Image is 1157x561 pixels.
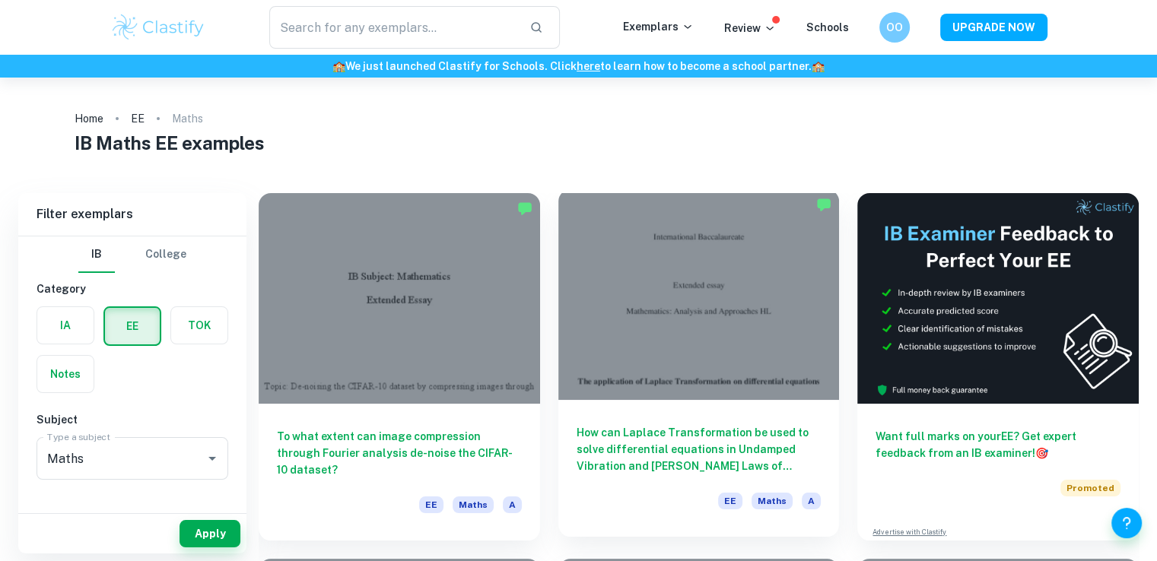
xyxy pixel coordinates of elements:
[105,308,160,344] button: EE
[131,108,145,129] a: EE
[453,496,494,513] span: Maths
[940,14,1047,41] button: UPGRADE NOW
[1111,508,1142,538] button: Help and Feedback
[37,307,94,344] button: IA
[18,193,246,236] h6: Filter exemplars
[145,236,186,273] button: College
[47,430,110,443] label: Type a subject
[419,496,443,513] span: EE
[37,356,94,392] button: Notes
[37,280,228,297] h6: Category
[876,428,1120,461] h6: Want full marks on your EE ? Get expert feedback from an IB examiner!
[503,496,522,513] span: A
[806,21,849,33] a: Schools
[885,19,903,36] h6: OO
[752,493,793,509] span: Maths
[78,236,115,273] button: IB
[259,193,540,540] a: To what extent can image compression through Fourier analysis de-noise the CIFAR-10 dataset?EEMathsA
[577,60,600,72] a: here
[623,18,694,35] p: Exemplars
[171,307,227,344] button: TOK
[802,493,821,509] span: A
[1060,480,1120,496] span: Promoted
[812,60,825,72] span: 🏫
[857,193,1139,404] img: Thumbnail
[724,20,776,36] p: Review
[3,58,1154,74] h6: We just launched Clastify for Schools. Click to learn how to become a school partner.
[75,108,103,129] a: Home
[816,197,831,212] img: Marked
[180,520,240,547] button: Apply
[558,193,840,540] a: How can Laplace Transformation be used to solve differential equations in Undamped Vibration and ...
[718,493,742,509] span: EE
[269,6,518,49] input: Search for any exemplars...
[110,12,207,43] img: Clastify logo
[857,193,1139,540] a: Want full marks on yourEE? Get expert feedback from an IB examiner!PromotedAdvertise with Clastify
[332,60,345,72] span: 🏫
[37,504,228,521] h6: Criteria
[577,424,822,474] h6: How can Laplace Transformation be used to solve differential equations in Undamped Vibration and ...
[172,110,203,127] p: Maths
[37,411,228,428] h6: Subject
[78,236,186,273] div: Filter type choice
[277,428,522,478] h6: To what extent can image compression through Fourier analysis de-noise the CIFAR-10 dataset?
[873,527,946,537] a: Advertise with Clastify
[1035,447,1048,459] span: 🎯
[879,12,910,43] button: OO
[202,448,223,469] button: Open
[75,129,1083,157] h1: IB Maths EE examples
[517,201,532,216] img: Marked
